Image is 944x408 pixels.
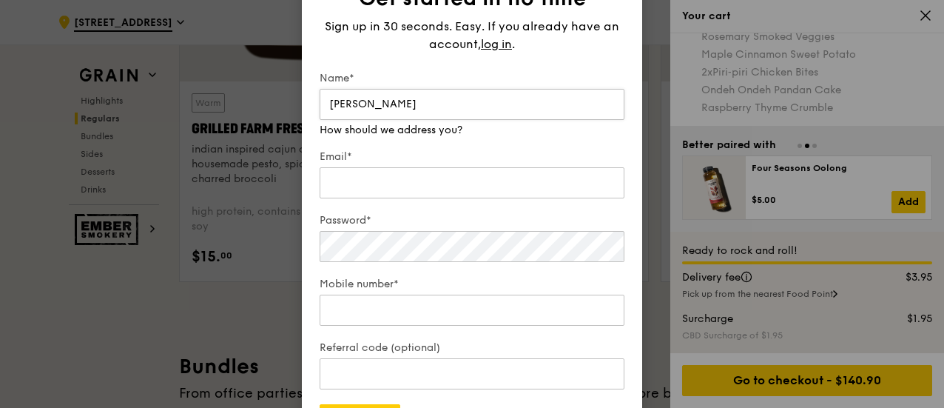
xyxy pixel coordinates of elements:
[320,71,624,86] label: Name*
[481,36,512,53] span: log in
[320,277,624,292] label: Mobile number*
[320,341,624,355] label: Referral code (optional)
[320,213,624,228] label: Password*
[320,150,624,164] label: Email*
[512,37,515,51] span: .
[320,123,624,138] div: How should we address you?
[325,19,619,51] span: Sign up in 30 seconds. Easy. If you already have an account,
